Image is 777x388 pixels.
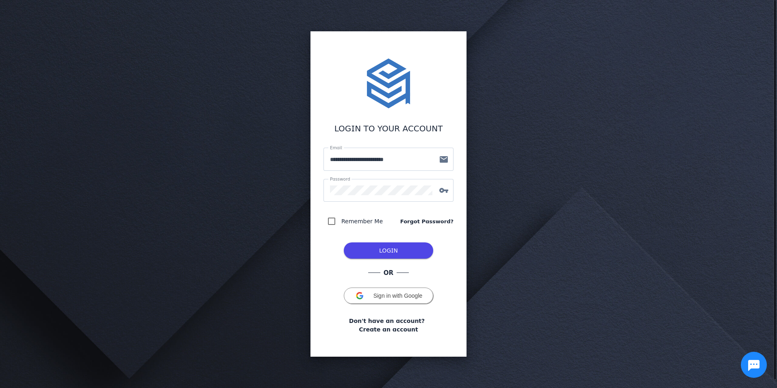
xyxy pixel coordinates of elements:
[330,146,342,150] mat-label: Email
[380,268,397,278] span: OR
[344,288,433,304] button: Sign in with Google
[362,57,415,109] img: stacktome.svg
[344,242,433,259] button: LOG IN
[323,122,454,135] div: LOGIN TO YOUR ACCOUNT
[434,185,454,195] mat-icon: vpn_key
[330,177,350,182] mat-label: Password
[349,317,425,325] span: Don't have an account?
[400,218,454,226] a: Forgot Password?
[379,247,398,254] span: LOGIN
[340,216,383,226] label: Remember Me
[359,325,418,334] a: Create an account
[434,155,454,164] mat-icon: mail
[373,292,423,299] span: Sign in with Google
